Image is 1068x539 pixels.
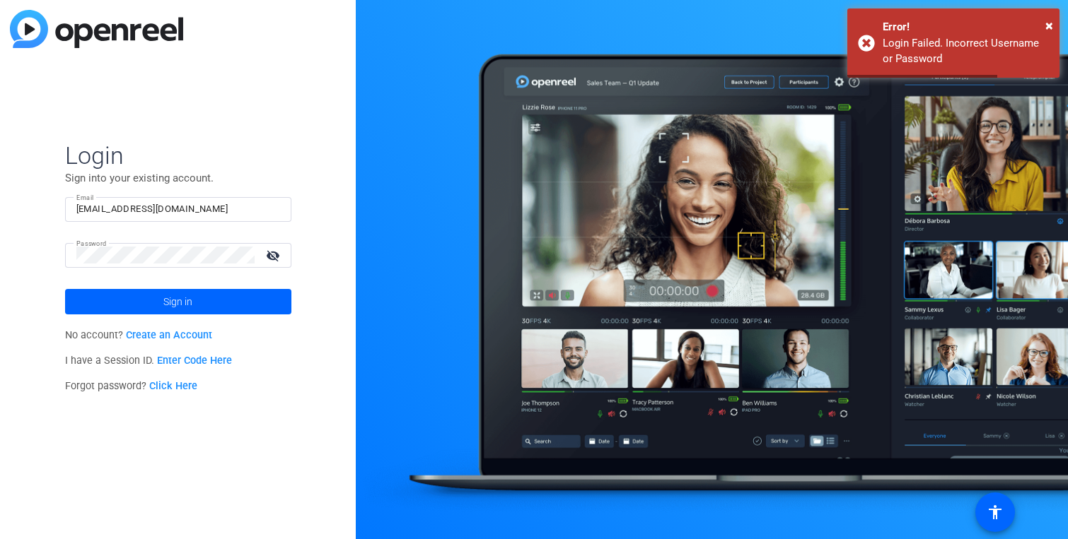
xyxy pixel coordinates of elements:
span: × [1045,17,1053,34]
a: Click Here [149,380,197,392]
p: Sign into your existing account. [65,170,291,186]
span: Login [65,141,291,170]
mat-icon: visibility_off [257,245,291,266]
div: Login Failed. Incorrect Username or Password [883,35,1049,67]
span: Forgot password? [65,380,198,392]
a: Create an Account [126,329,212,341]
span: I have a Session ID. [65,355,233,367]
span: Sign in [163,284,192,319]
mat-label: Password [76,239,107,247]
a: Enter Code Here [157,355,232,367]
div: Error! [883,19,1049,35]
input: Enter Email Address [76,201,280,218]
span: No account? [65,329,213,341]
img: blue-gradient.svg [10,10,183,48]
mat-icon: accessibility [987,504,1004,521]
button: Close [1045,15,1053,36]
button: Sign in [65,289,291,314]
mat-label: Email [76,194,94,201]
